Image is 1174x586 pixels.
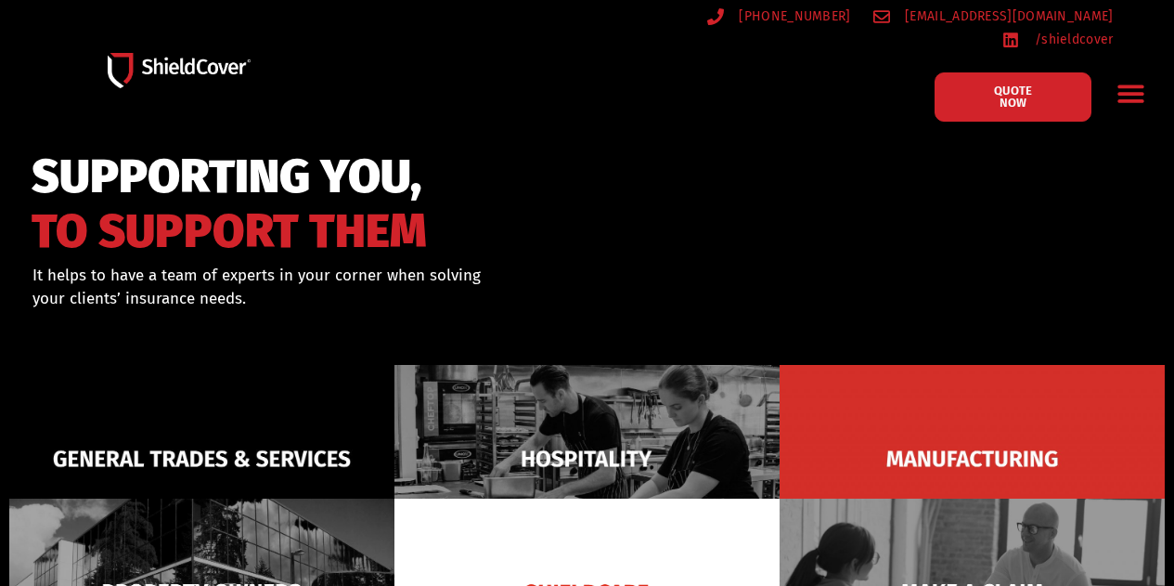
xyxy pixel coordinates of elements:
[873,5,1114,28] a: [EMAIL_ADDRESS][DOMAIN_NAME]
[32,287,660,311] p: your clients’ insurance needs.
[1110,72,1154,115] div: Menu Toggle
[1002,28,1113,51] a: /shieldcover
[979,85,1047,109] span: QUOTE NOW
[32,264,660,311] div: It helps to have a team of experts in your corner when solving
[900,5,1113,28] span: [EMAIL_ADDRESS][DOMAIN_NAME]
[108,53,251,88] img: Shield-Cover-Underwriting-Australia-logo-full
[32,158,427,196] span: SUPPORTING YOU,
[707,5,851,28] a: [PHONE_NUMBER]
[734,5,850,28] span: [PHONE_NUMBER]
[935,72,1091,122] a: QUOTE NOW
[1030,28,1114,51] span: /shieldcover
